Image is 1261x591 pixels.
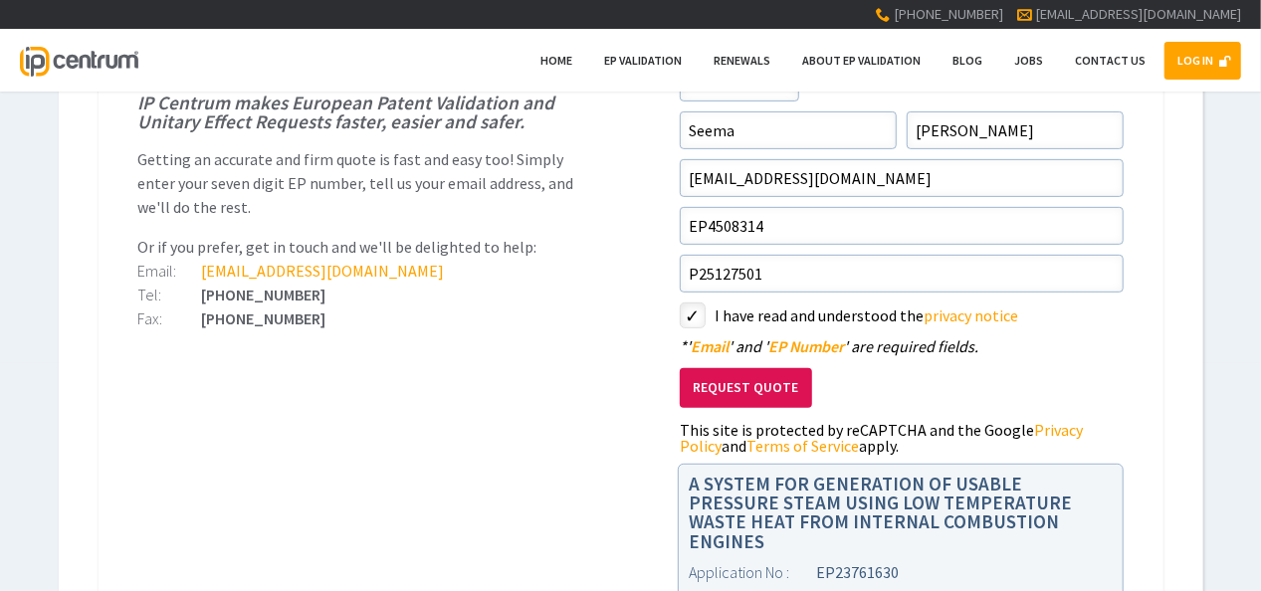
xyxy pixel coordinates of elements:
div: [PHONE_NUMBER] [138,287,582,302]
a: LOG IN [1164,42,1241,80]
div: Application No : [689,560,816,584]
span: EP Validation [604,53,682,68]
p: Or if you prefer, get in touch and we'll be delighted to help: [138,235,582,259]
input: First Name [680,111,897,149]
a: Terms of Service [746,436,859,456]
div: Fax: [138,310,202,326]
input: EP Number [680,207,1124,245]
span: Contact Us [1075,53,1146,68]
input: Surname [907,111,1124,149]
span: Blog [952,53,982,68]
p: Getting an accurate and firm quote is fast and easy too! Simply enter your seven digit EP number,... [138,147,582,219]
a: About EP Validation [789,42,934,80]
a: Blog [940,42,995,80]
span: EP Number [768,336,844,356]
div: ' ' and ' ' are required fields. [680,338,1124,354]
a: [EMAIL_ADDRESS][DOMAIN_NAME] [202,261,445,281]
a: Contact Us [1062,42,1158,80]
input: Your Reference [680,255,1124,293]
input: Email [680,159,1124,197]
a: Jobs [1001,42,1056,80]
div: EP23761630 [689,560,1113,584]
button: Request Quote [680,368,812,409]
div: Email: [138,263,202,279]
a: [EMAIL_ADDRESS][DOMAIN_NAME] [1035,5,1241,23]
h1: IP Centrum makes European Patent Validation and Unitary Effect Requests faster, easier and safer. [138,94,582,131]
span: [PHONE_NUMBER] [894,5,1003,23]
a: IP Centrum [20,29,137,92]
span: Renewals [714,53,770,68]
a: Privacy Policy [680,420,1083,456]
label: I have read and understood the [715,302,1124,328]
div: Tel: [138,287,202,302]
h1: A SYSTEM FOR GENERATION OF USABLE PRESSURE STEAM USING LOW TEMPERATURE WASTE HEAT FROM INTERNAL C... [689,475,1113,551]
a: Renewals [701,42,783,80]
span: Email [691,336,729,356]
span: About EP Validation [802,53,921,68]
span: Jobs [1014,53,1043,68]
a: EP Validation [591,42,695,80]
div: [PHONE_NUMBER] [138,310,582,326]
div: This site is protected by reCAPTCHA and the Google and apply. [680,422,1124,454]
label: styled-checkbox [680,302,706,328]
a: privacy notice [924,305,1018,325]
a: Home [527,42,585,80]
span: Home [540,53,572,68]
